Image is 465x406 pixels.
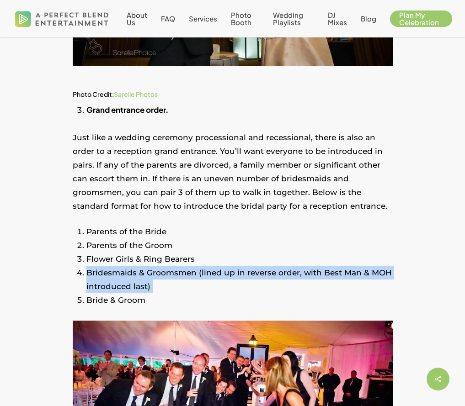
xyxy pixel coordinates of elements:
[231,11,251,26] span: Photo Booth
[86,225,393,238] li: Parents of the Bride
[361,14,376,23] span: Blog
[86,293,393,307] li: Bride & Groom
[73,131,393,225] p: Just like a wedding ceremony processional and recessional, there is also an order to a reception ...
[73,89,393,100] h6: Photo Credit:
[127,11,147,26] span: About Us
[127,11,147,26] a: About Us
[399,11,439,26] span: Plan My Celebration
[189,14,217,23] span: Services
[189,15,217,22] a: Services
[361,15,376,22] a: Blog
[328,11,347,26] span: DJ Mixes
[328,11,347,26] a: DJ Mixes
[273,11,314,26] a: Wedding Playlists
[231,11,259,26] a: Photo Booth
[86,105,168,115] strong: Grand entrance order.
[86,238,393,252] li: Parents of the Groom
[390,11,452,26] a: Plan My Celebration
[86,266,393,293] li: Bridesmaids & Groomsmen (lined up in reverse order, with Best Man & MOH introduced last)
[273,11,303,26] span: Wedding Playlists
[13,4,111,34] img: A Perfect Blend Entertainment
[86,252,393,266] li: Flower Girls & Ring Bearers
[161,14,175,23] span: FAQ
[161,15,175,22] a: FAQ
[114,90,158,98] a: Sarelle Photos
